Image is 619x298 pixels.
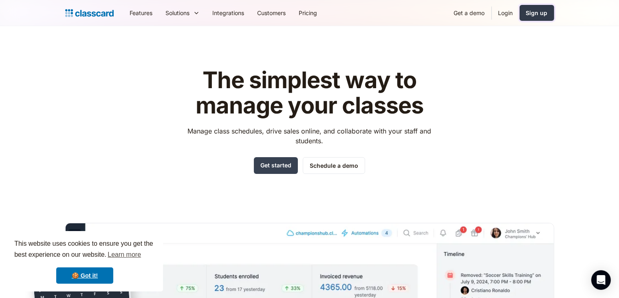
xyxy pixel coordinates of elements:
[254,157,298,174] a: Get started
[106,249,142,261] a: learn more about cookies
[591,270,611,290] div: Open Intercom Messenger
[206,4,251,22] a: Integrations
[159,4,206,22] div: Solutions
[180,126,439,146] p: Manage class schedules, drive sales online, and collaborate with your staff and students.
[123,4,159,22] a: Features
[293,4,324,22] a: Pricing
[166,9,190,17] div: Solutions
[251,4,293,22] a: Customers
[526,9,548,17] div: Sign up
[447,4,491,22] a: Get a demo
[65,7,114,19] a: Logo
[7,231,163,291] div: cookieconsent
[56,267,113,284] a: dismiss cookie message
[520,5,554,21] a: Sign up
[14,239,155,261] span: This website uses cookies to ensure you get the best experience on our website.
[180,68,439,118] h1: The simplest way to manage your classes
[303,157,365,174] a: Schedule a demo
[492,4,520,22] a: Login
